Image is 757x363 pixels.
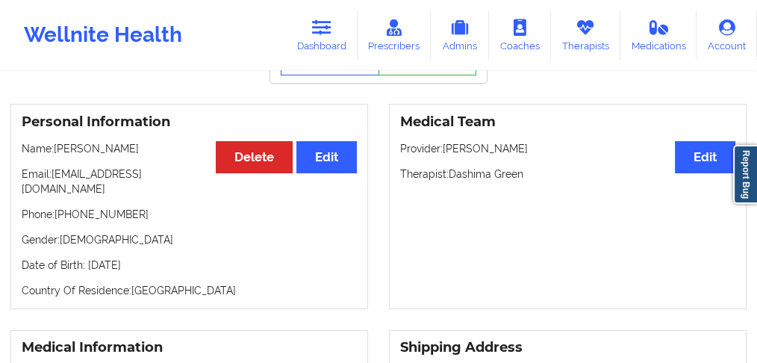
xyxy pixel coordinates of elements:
[400,114,735,131] h3: Medical Team
[675,141,735,173] button: Edit
[22,207,357,222] p: Phone: [PHONE_NUMBER]
[431,10,489,60] a: Admins
[358,10,432,60] a: Prescribers
[216,141,293,173] button: Delete
[22,141,357,156] p: Name: [PERSON_NAME]
[489,10,551,60] a: Coaches
[296,141,357,173] button: Edit
[697,10,757,60] a: Account
[22,167,357,196] p: Email: [EMAIL_ADDRESS][DOMAIN_NAME]
[22,114,357,131] h3: Personal Information
[551,10,620,60] a: Therapists
[22,283,357,298] p: Country Of Residence: [GEOGRAPHIC_DATA]
[733,145,757,204] a: Report Bug
[400,167,735,181] p: Therapist: Dashima Green
[620,10,697,60] a: Medications
[286,10,358,60] a: Dashboard
[400,339,735,356] h3: Shipping Address
[400,141,735,156] p: Provider: [PERSON_NAME]
[22,339,357,356] h3: Medical Information
[22,232,357,247] p: Gender: [DEMOGRAPHIC_DATA]
[22,258,357,273] p: Date of Birth: [DATE]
